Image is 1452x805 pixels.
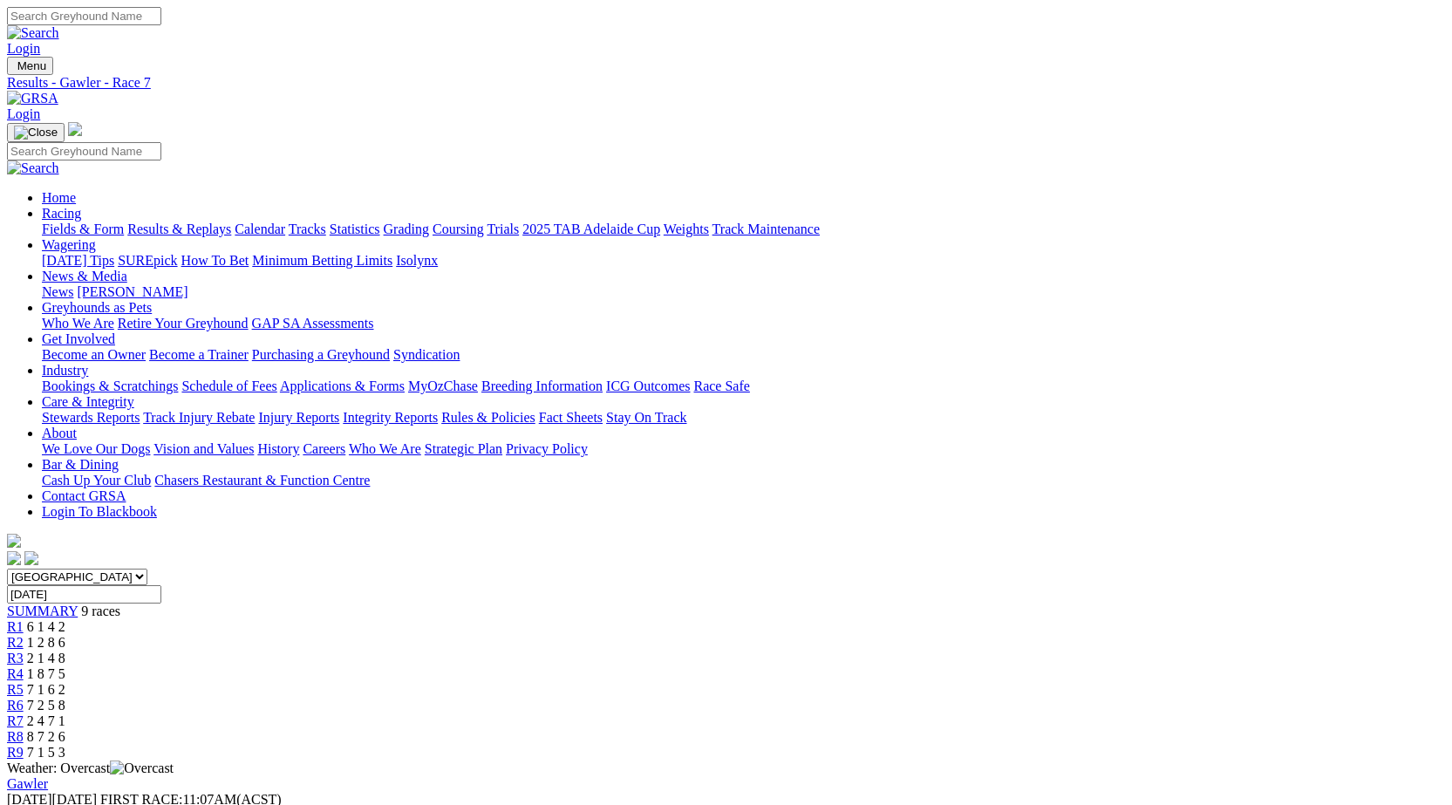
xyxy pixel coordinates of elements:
a: Breeding Information [481,379,603,393]
span: Weather: Overcast [7,761,174,775]
a: Tracks [289,222,326,236]
a: R5 [7,682,24,697]
span: Menu [17,59,46,72]
input: Search [7,7,161,25]
img: Search [7,160,59,176]
a: Become an Owner [42,347,146,362]
a: Cash Up Your Club [42,473,151,488]
a: 2025 TAB Adelaide Cup [522,222,660,236]
span: 6 1 4 2 [27,619,65,634]
div: Industry [42,379,1445,394]
a: R8 [7,729,24,744]
a: R7 [7,713,24,728]
a: Industry [42,363,88,378]
a: Strategic Plan [425,441,502,456]
a: Results - Gawler - Race 7 [7,75,1445,91]
a: We Love Our Dogs [42,441,150,456]
img: logo-grsa-white.png [7,534,21,548]
a: R4 [7,666,24,681]
a: Privacy Policy [506,441,588,456]
span: 7 2 5 8 [27,698,65,713]
a: Integrity Reports [343,410,438,425]
div: Greyhounds as Pets [42,316,1445,331]
a: Who We Are [349,441,421,456]
a: Calendar [235,222,285,236]
a: Applications & Forms [280,379,405,393]
img: GRSA [7,91,58,106]
input: Select date [7,585,161,604]
a: Rules & Policies [441,410,535,425]
a: Fields & Form [42,222,124,236]
a: Login [7,41,40,56]
a: Contact GRSA [42,488,126,503]
span: 9 races [81,604,120,618]
div: Wagering [42,253,1445,269]
a: Stay On Track [606,410,686,425]
a: [PERSON_NAME] [77,284,187,299]
a: [DATE] Tips [42,253,114,268]
a: Syndication [393,347,460,362]
a: Results & Replays [127,222,231,236]
a: R1 [7,619,24,634]
img: twitter.svg [24,551,38,565]
a: Become a Trainer [149,347,249,362]
a: Statistics [330,222,380,236]
a: Retire Your Greyhound [118,316,249,331]
a: Fact Sheets [539,410,603,425]
span: 1 2 8 6 [27,635,65,650]
a: History [257,441,299,456]
span: SUMMARY [7,604,78,618]
img: Close [14,126,58,140]
a: R3 [7,651,24,665]
a: Wagering [42,237,96,252]
a: MyOzChase [408,379,478,393]
a: Home [42,190,76,205]
div: Care & Integrity [42,410,1445,426]
a: Isolynx [396,253,438,268]
div: Bar & Dining [42,473,1445,488]
a: R9 [7,745,24,760]
a: Careers [303,441,345,456]
a: Greyhounds as Pets [42,300,152,315]
a: SUREpick [118,253,177,268]
div: Get Involved [42,347,1445,363]
a: About [42,426,77,440]
a: Schedule of Fees [181,379,276,393]
span: 7 1 5 3 [27,745,65,760]
a: Get Involved [42,331,115,346]
a: Who We Are [42,316,114,331]
a: R6 [7,698,24,713]
span: 1 8 7 5 [27,666,65,681]
a: Care & Integrity [42,394,134,409]
a: Minimum Betting Limits [252,253,392,268]
img: logo-grsa-white.png [68,122,82,136]
a: Racing [42,206,81,221]
a: Chasers Restaurant & Function Centre [154,473,370,488]
a: Injury Reports [258,410,339,425]
img: Search [7,25,59,41]
img: facebook.svg [7,551,21,565]
a: Login [7,106,40,121]
a: R2 [7,635,24,650]
a: Weights [664,222,709,236]
a: Race Safe [693,379,749,393]
a: Login To Blackbook [42,504,157,519]
a: How To Bet [181,253,249,268]
div: Racing [42,222,1445,237]
a: Grading [384,222,429,236]
a: ICG Outcomes [606,379,690,393]
input: Search [7,142,161,160]
a: Track Injury Rebate [143,410,255,425]
a: News [42,284,73,299]
span: 8 7 2 6 [27,729,65,744]
a: News & Media [42,269,127,283]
